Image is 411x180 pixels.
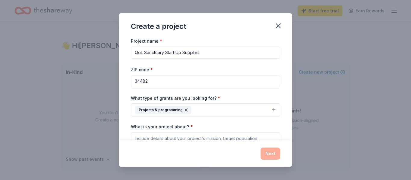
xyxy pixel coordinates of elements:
label: What is your project about? [131,124,193,130]
input: 12345 (U.S. only) [131,75,280,87]
input: After school program [131,47,280,59]
button: Projects & programming [131,103,280,117]
label: ZIP code [131,67,153,73]
div: Create a project [131,22,186,31]
label: What type of grants are you looking for? [131,95,220,101]
label: Project name [131,38,162,44]
div: Projects & programming [135,106,191,114]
